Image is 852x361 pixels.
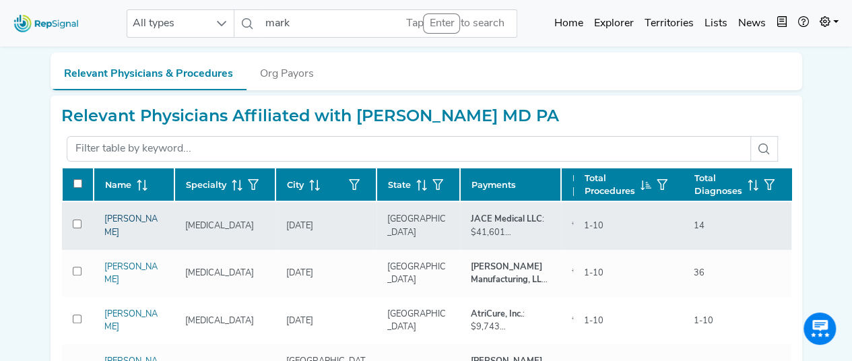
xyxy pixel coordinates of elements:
[549,10,589,37] a: Home
[471,310,523,319] strong: AtriCure, Inc.
[104,263,158,284] a: [PERSON_NAME]
[278,315,321,327] div: [DATE]
[471,261,550,286] div: : $675
[260,9,517,38] input: Search a physician or facility
[694,172,742,197] span: Total Diagnoses
[589,10,639,37] a: Explorer
[278,267,321,280] div: [DATE]
[423,13,460,34] div: Enter
[287,178,304,191] span: City
[639,10,699,37] a: Territories
[105,178,131,191] span: Name
[379,308,457,333] div: [GEOGRAPHIC_DATA]
[686,315,721,327] div: 1-10
[61,106,559,126] h2: Relevant Physicians Affiliated with [PERSON_NAME] MD PA
[471,178,516,191] span: Payments
[686,220,713,232] div: 14
[177,315,262,327] div: [MEDICAL_DATA]
[388,178,411,191] span: State
[471,263,548,284] strong: [PERSON_NAME] Manufacturing, LLC
[104,310,158,331] a: [PERSON_NAME]
[576,220,612,232] div: 1-10
[576,267,612,280] div: 1-10
[67,136,751,162] input: Filter table by keyword...
[177,220,262,232] div: [MEDICAL_DATA]
[51,53,247,90] button: Relevant Physicians & Procedures
[127,10,208,37] span: All types
[104,215,158,236] a: [PERSON_NAME]
[699,10,733,37] a: Lists
[471,308,550,333] div: : $9,743
[247,53,327,89] button: Org Payors
[585,172,635,197] span: Total Procedures
[405,13,504,34] div: Tap to search
[278,220,321,232] div: [DATE]
[686,267,713,280] div: 36
[576,315,612,327] div: 1-10
[186,178,226,191] span: Specialty
[471,215,542,224] strong: JACE Medical LLC
[177,267,262,280] div: [MEDICAL_DATA]
[572,172,651,197] span: Navigation [MEDICAL_DATA]
[471,213,550,238] div: : $41,601
[733,10,771,37] a: News
[379,213,457,238] div: [GEOGRAPHIC_DATA]
[771,10,793,37] button: Intel Book
[379,261,457,286] div: [GEOGRAPHIC_DATA]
